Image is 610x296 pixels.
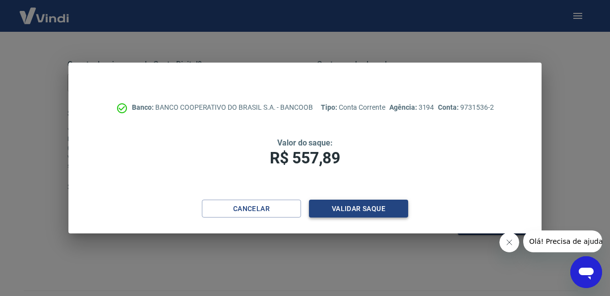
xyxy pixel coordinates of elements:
[499,232,519,252] iframe: Fechar mensagem
[321,103,339,111] span: Tipo:
[202,200,301,218] button: Cancelar
[438,102,493,113] p: 9731536-2
[309,200,408,218] button: Validar saque
[389,103,419,111] span: Agência:
[132,102,313,113] p: BANCO COOPERATIVO DO BRASIL S.A. - BANCOOB
[321,102,385,113] p: Conta Corrente
[438,103,460,111] span: Conta:
[132,103,155,111] span: Banco:
[277,138,333,148] span: Valor do saque:
[6,7,83,15] span: Olá! Precisa de ajuda?
[389,102,434,113] p: 3194
[570,256,602,288] iframe: Botão para abrir a janela de mensagens
[523,230,602,252] iframe: Mensagem da empresa
[270,148,340,167] span: R$ 557,89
